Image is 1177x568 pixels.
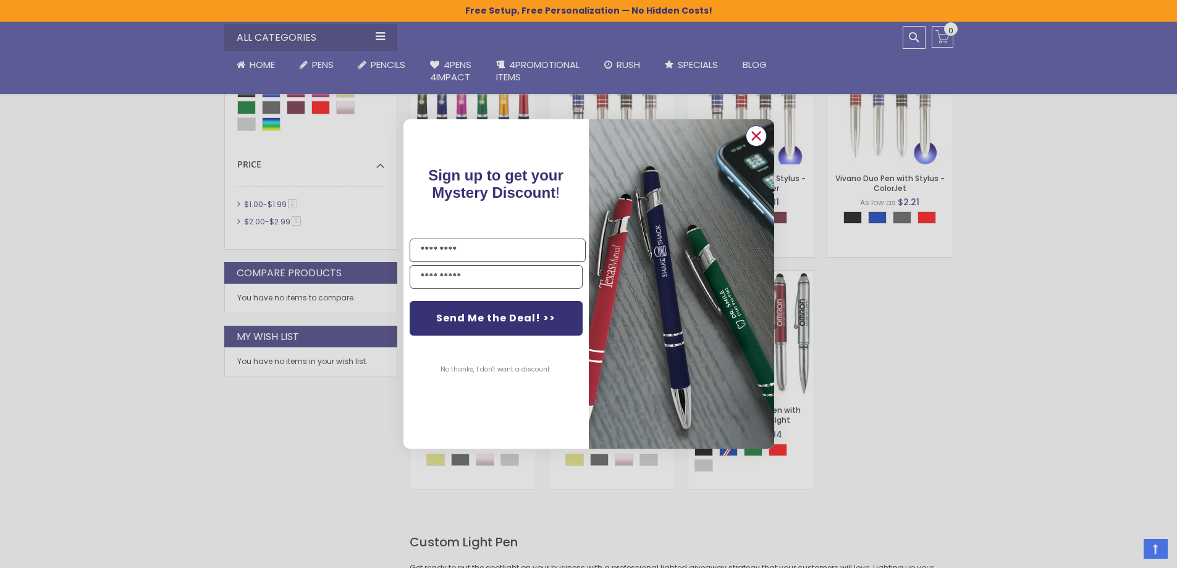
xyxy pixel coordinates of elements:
span: Sign up to get your Mystery Discount [428,167,563,201]
iframe: Google Customer Reviews [1075,535,1177,568]
button: No thanks, I don't want a discount. [434,354,557,385]
button: Send Me the Deal! >> [410,301,583,336]
button: Close dialog [746,125,767,146]
span: ! [428,167,563,201]
img: 081b18bf-2f98-4675-a917-09431eb06994.jpeg [589,119,774,449]
input: YOUR EMAIL [410,265,583,289]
